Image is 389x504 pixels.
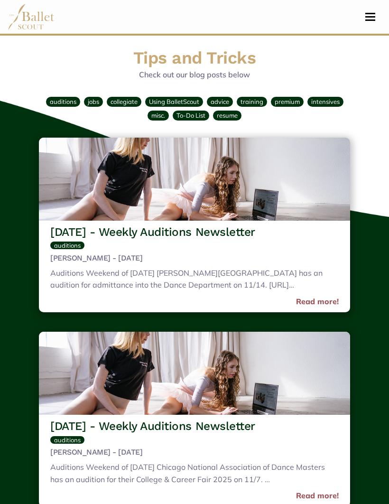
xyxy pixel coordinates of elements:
span: Using BalletScout [149,98,199,105]
a: Read more! [296,296,339,308]
span: premium [275,98,300,105]
p: Check out our blog posts below [35,69,354,81]
button: Toggle navigation [359,12,381,21]
img: header_image.img [39,332,350,415]
span: advice [211,98,229,105]
span: auditions [54,436,81,444]
a: Read more! [296,490,339,502]
h5: [PERSON_NAME] - [DATE] [50,253,339,263]
h3: [DATE] - Weekly Auditions Newsletter [50,224,339,240]
h5: [PERSON_NAME] - [DATE] [50,448,339,457]
span: auditions [54,242,81,249]
span: misc. [151,112,165,119]
span: auditions [50,98,76,105]
span: To-Do List [176,112,205,119]
h1: Tips and Tricks [35,47,354,69]
div: Auditions Weekend of [DATE] [PERSON_NAME][GEOGRAPHIC_DATA] has an audition for admittance into th... [50,267,339,293]
span: collegiate [111,98,138,105]
span: resume [217,112,238,119]
span: intensives [311,98,340,105]
div: Auditions Weekend of [DATE] Chicago National Association of Dance Masters has an audition for the... [50,461,339,487]
h3: [DATE] - Weekly Auditions Newsletter [50,419,339,434]
span: jobs [88,98,99,105]
span: training [241,98,263,105]
img: header_image.img [39,138,350,221]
